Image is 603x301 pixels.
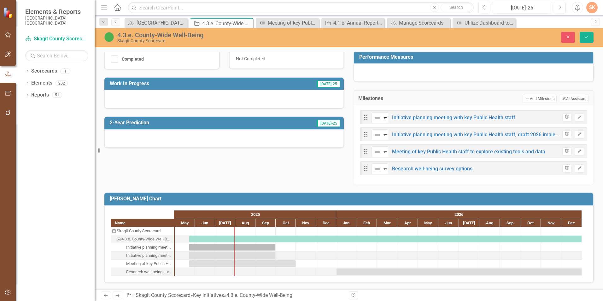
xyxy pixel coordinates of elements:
[373,148,381,156] img: Not Defined
[111,268,174,276] div: Task: Start date: 2026-01-01 End date: 2026-12-31
[276,219,296,227] div: Oct
[31,68,57,75] a: Scorecards
[25,8,88,15] span: Elements & Reports
[397,219,418,227] div: Apr
[31,91,49,99] a: Reports
[189,252,275,259] div: Task: Start date: 2025-05-23 End date: 2025-09-30
[336,210,582,219] div: 2026
[136,292,190,298] a: Skagit County Scorecard
[337,269,582,275] div: Task: Start date: 2026-01-01 End date: 2026-12-31
[111,243,174,251] div: Initiative planning meeting with key Public Health staff
[441,3,472,12] button: Search
[111,243,174,251] div: Task: Start date: 2025-05-23 End date: 2025-09-30
[126,292,344,299] div: » »
[52,92,62,98] div: 51
[317,80,340,87] span: [DATE]-25
[126,243,172,251] div: Initiative planning meeting with key Public Health staff
[356,219,377,227] div: Feb
[358,96,421,101] h3: Milestones
[323,19,383,27] a: 4.1.b. Annual Reporting Dashboard
[128,2,474,13] input: Search ClearPoint...
[189,244,275,251] div: Task: Start date: 2025-05-23 End date: 2025-09-30
[111,219,174,227] div: Name
[111,251,174,260] div: Task: Start date: 2025-05-23 End date: 2025-09-30
[229,50,344,69] div: Not Completed
[110,81,253,86] h3: Work In Progress
[111,227,174,235] div: Task: Skagit County Scorecard Start date: 2025-05-23 End date: 2025-05-24
[235,219,255,227] div: Aug
[523,95,556,103] button: Add Milestone
[373,114,381,122] img: Not Defined
[25,50,88,61] input: Search Below...
[586,2,598,13] button: SK
[492,2,552,13] button: [DATE]-25
[111,260,174,268] div: Meeting of key Public Health staff to explore existing tools and data
[560,95,589,103] button: AI Assistant
[111,251,174,260] div: Initiative planning meeting with key Public Health staff, draft 2026 implementation plan dependin...
[268,19,317,27] div: Meeting of key Public Health staff to explore existing tools and data
[418,219,438,227] div: May
[449,5,463,10] span: Search
[541,219,561,227] div: Nov
[175,210,336,219] div: 2025
[189,236,582,242] div: Task: Start date: 2025-05-23 End date: 2026-12-31
[111,268,174,276] div: Research well-being survey options
[359,54,590,60] h3: Performance Measures
[317,120,340,127] span: [DATE]-25
[110,120,253,126] h3: 2-Year Prediction
[111,235,174,243] div: 4.3.e. County-Wide Well-Being
[117,38,378,43] div: Skagit County Scorecard
[111,235,174,243] div: Task: Start date: 2025-05-23 End date: 2026-12-31
[215,219,235,227] div: Jul
[392,149,545,155] a: Meeting of key Public Health staff to explore existing tools and data
[111,227,174,235] div: Skagit County Scorecard
[399,19,448,27] div: Manage Scorecards
[316,219,336,227] div: Dec
[56,80,68,86] div: 202
[459,219,479,227] div: Jul
[226,292,292,298] div: 4.3.e. County-Wide Well-Being
[389,19,448,27] a: Manage Scorecards
[202,20,252,27] div: 4.3.e. County-Wide Well-Being
[257,19,317,27] a: Meeting of key Public Health staff to explore existing tools and data
[104,32,114,42] img: On Target
[110,196,590,202] h3: [PERSON_NAME] Chart
[175,219,195,227] div: May
[126,268,172,276] div: Research well-being survey options
[500,219,520,227] div: Sep
[494,4,550,12] div: [DATE]-25
[373,165,381,173] img: Not Defined
[126,260,172,268] div: Meeting of key Public Health staff to explore existing tools and data
[121,235,172,243] div: 4.3.e. County-Wide Well-Being
[117,32,378,38] div: 4.3.e. County-Wide Well-Being
[60,68,70,74] div: 1
[31,80,52,87] a: Elements
[195,219,215,227] div: Jun
[377,219,397,227] div: Mar
[3,7,14,18] img: ClearPoint Strategy
[392,166,472,172] a: Research well-being survey options
[126,251,172,260] div: Initiative planning meeting with key Public Health staff, draft 2026 implementation plan dependin...
[336,219,356,227] div: Jan
[25,35,88,43] a: Skagit County Scorecard
[333,19,383,27] div: 4.1.b. Annual Reporting Dashboard
[438,219,459,227] div: Jun
[454,19,514,27] a: Utilize Dashboard to Message Value of North Star Initiative
[465,19,514,27] div: Utilize Dashboard to Message Value of North Star Initiative
[189,260,296,267] div: Task: Start date: 2025-05-23 End date: 2025-10-31
[520,219,541,227] div: Oct
[479,219,500,227] div: Aug
[25,15,88,26] small: [GEOGRAPHIC_DATA], [GEOGRAPHIC_DATA]
[255,219,276,227] div: Sep
[137,19,186,27] div: [GEOGRAPHIC_DATA] Page
[111,260,174,268] div: Task: Start date: 2025-05-23 End date: 2025-10-31
[392,115,515,121] a: Initiative planning meeting with key Public Health staff
[126,19,186,27] a: [GEOGRAPHIC_DATA] Page
[373,131,381,139] img: Not Defined
[117,227,161,235] div: Skagit County Scorecard
[296,219,316,227] div: Nov
[193,292,224,298] a: Key Initiatives
[561,219,582,227] div: Dec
